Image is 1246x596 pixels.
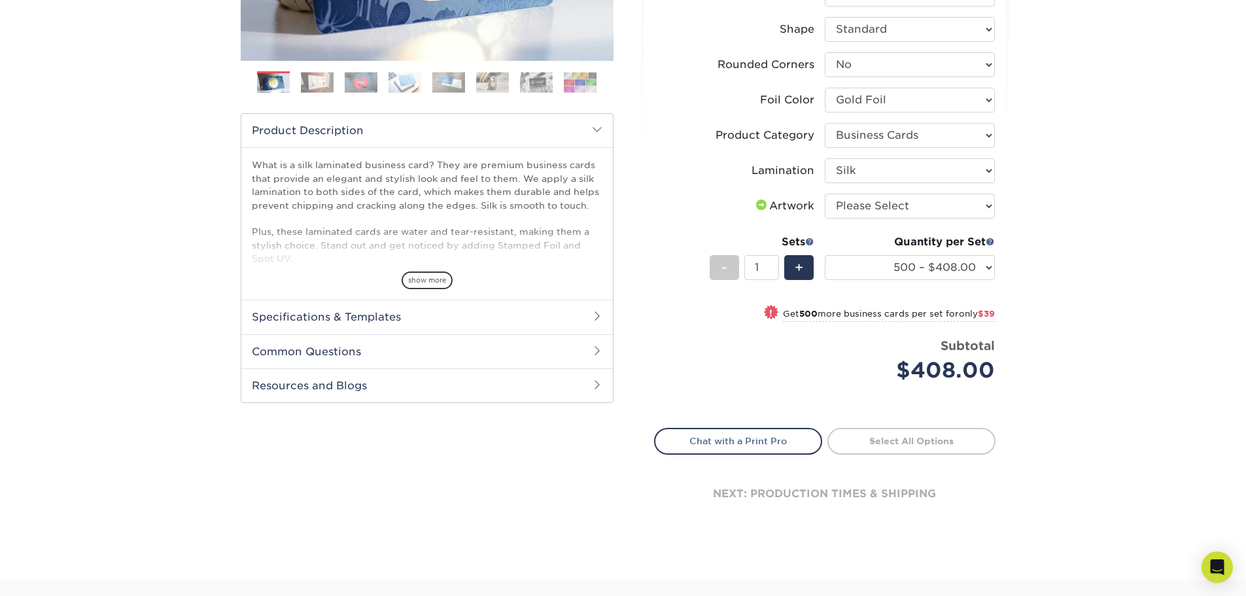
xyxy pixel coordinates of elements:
div: Lamination [752,163,814,179]
a: Chat with a Print Pro [654,428,822,454]
small: Get more business cards per set for [783,309,995,322]
p: What is a silk laminated business card? They are premium business cards that provide an elegant a... [252,158,602,372]
img: Business Cards 01 [257,67,290,99]
span: only [959,309,995,319]
strong: 500 [799,309,818,319]
img: Business Cards 08 [564,72,597,92]
img: Business Cards 03 [345,72,377,92]
img: Business Cards 05 [432,72,465,92]
div: $408.00 [835,355,995,386]
img: Business Cards 07 [520,72,553,92]
span: show more [402,272,453,289]
img: Business Cards 06 [476,72,509,92]
div: Artwork [753,198,814,214]
div: Open Intercom Messenger [1202,552,1233,583]
span: ! [769,306,772,320]
img: Business Cards 04 [389,72,421,92]
span: $39 [978,309,995,319]
span: - [721,258,727,277]
div: Rounded Corners [718,57,814,73]
h2: Product Description [241,114,613,147]
span: + [795,258,803,277]
div: Product Category [716,128,814,143]
div: Quantity per Set [825,234,995,250]
div: Shape [780,22,814,37]
div: next: production times & shipping [654,455,995,533]
h2: Common Questions [241,334,613,368]
div: Foil Color [760,92,814,108]
strong: Subtotal [941,338,995,353]
h2: Specifications & Templates [241,300,613,334]
h2: Resources and Blogs [241,368,613,402]
img: Business Cards 02 [301,72,334,92]
a: Select All Options [827,428,995,454]
div: Sets [710,234,814,250]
